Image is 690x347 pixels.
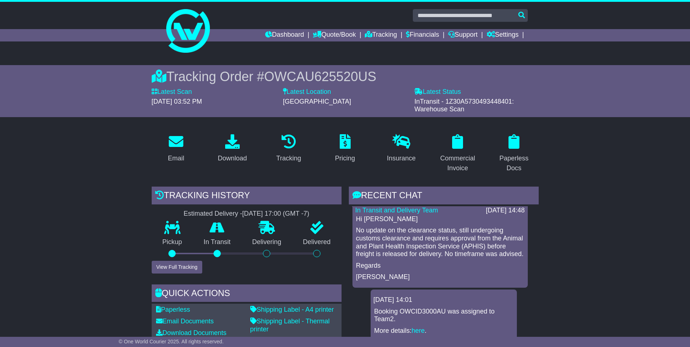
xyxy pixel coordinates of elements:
div: [DATE] 14:01 [374,296,514,304]
p: More details: . [374,327,513,335]
a: Paperless [156,306,190,313]
span: OWCAU625520US [264,69,376,84]
a: Shipping Label - Thermal printer [250,318,330,333]
p: No update on the clearance status, still undergoing customs clearance and requires approval from ... [356,227,524,258]
div: Tracking [276,153,301,163]
a: Download Documents [156,329,227,336]
span: © One World Courier 2025. All rights reserved. [119,339,224,344]
div: Paperless Docs [494,153,534,173]
p: In Transit [193,238,242,246]
div: Commercial Invoice [438,153,478,173]
p: Hi [PERSON_NAME] [356,215,524,223]
p: Regards [356,262,524,270]
p: Delivering [242,238,292,246]
a: Download [213,132,252,166]
a: Financials [406,29,439,41]
a: Insurance [382,132,420,166]
div: Quick Actions [152,284,342,304]
a: Dashboard [265,29,304,41]
a: Pricing [330,132,360,166]
div: Tracking history [152,187,342,206]
a: In Transit and Delivery Team [355,207,438,214]
a: Email Documents [156,318,214,325]
a: Quote/Book [313,29,356,41]
button: View Full Tracking [152,261,202,274]
div: Tracking Order # [152,69,539,84]
div: [DATE] 14:48 [486,207,525,215]
p: Booking OWCID3000AU was assigned to Team2. [374,308,513,323]
div: Estimated Delivery - [152,210,342,218]
a: Shipping Label - A4 printer [250,306,334,313]
div: Pricing [335,153,355,163]
p: Delivered [292,238,342,246]
div: Email [168,153,184,163]
a: Commercial Invoice [433,132,482,176]
div: [DATE] 17:00 (GMT -7) [242,210,309,218]
p: [PERSON_NAME] [356,273,524,281]
a: Support [448,29,478,41]
a: Tracking [365,29,397,41]
p: Pickup [152,238,193,246]
a: here [412,327,425,334]
span: [DATE] 03:52 PM [152,98,202,105]
div: Insurance [387,153,416,163]
label: Latest Location [283,88,331,96]
div: Download [218,153,247,163]
a: Settings [487,29,519,41]
label: Latest Status [414,88,461,96]
label: Latest Scan [152,88,192,96]
span: InTransit - 1Z30A5730493448401: Warehouse Scan [414,98,514,113]
span: [GEOGRAPHIC_DATA] [283,98,351,105]
a: Email [163,132,189,166]
a: Tracking [271,132,306,166]
a: Paperless Docs [490,132,539,176]
div: RECENT CHAT [349,187,539,206]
